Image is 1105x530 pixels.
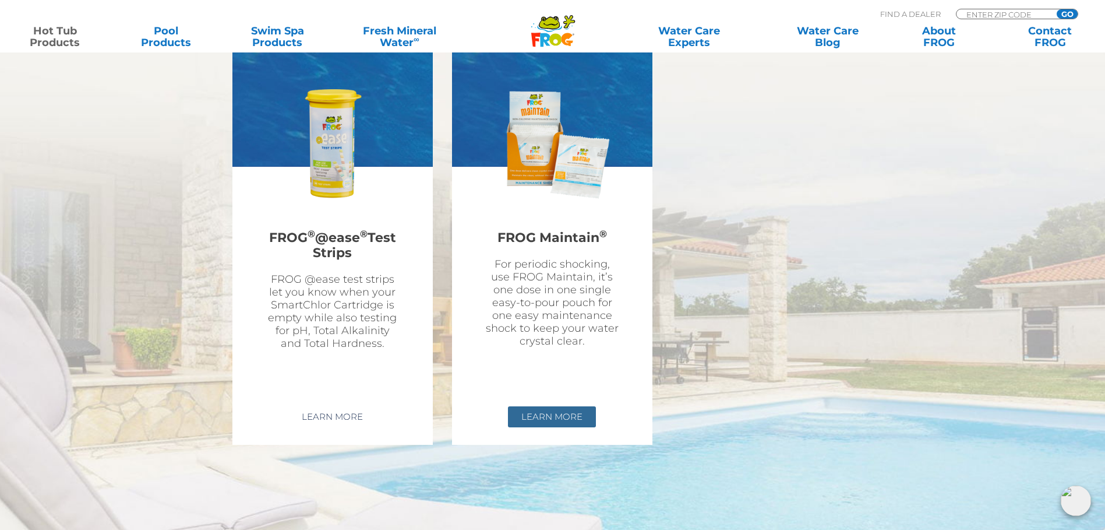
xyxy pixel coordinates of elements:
a: Water CareExperts [619,25,760,48]
a: Learn More [288,406,376,427]
h2: FROG Maintain [484,224,620,252]
p: Find A Dealer [880,9,941,19]
p: FROG @ease test strips let you know when your SmartChlor Cartridge is empty while also testing fo... [264,273,401,350]
sup: ∞ [414,34,419,44]
a: Swim SpaProducts [234,25,321,48]
a: Related Products ThumbnailFROG Maintain®For periodic shocking, use FROG Maintain, it’s one dose i... [452,48,652,398]
a: Water CareBlog [784,25,871,48]
sup: ® [599,228,607,240]
a: Fresh MineralWater∞ [345,25,454,48]
input: Zip Code Form [965,9,1044,19]
img: Related Products Thumbnail [485,77,620,212]
img: Related Products Thumbnail [265,77,400,212]
a: Related Products ThumbnailFROG®@ease®Test StripsFROG @ease test strips let you know when your Sma... [232,48,433,398]
sup: ® [360,228,368,240]
img: openIcon [1061,486,1091,516]
a: AboutFROG [895,25,982,48]
a: Learn More [508,406,596,427]
a: ContactFROG [1007,25,1093,48]
a: PoolProducts [123,25,210,48]
h2: FROG @ease Test Strips [264,224,401,267]
sup: ® [308,228,315,240]
a: Hot TubProducts [12,25,98,48]
input: GO [1057,9,1078,19]
p: For periodic shocking, use FROG Maintain, it’s one dose in one single easy-to-pour pouch for one ... [484,258,620,348]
